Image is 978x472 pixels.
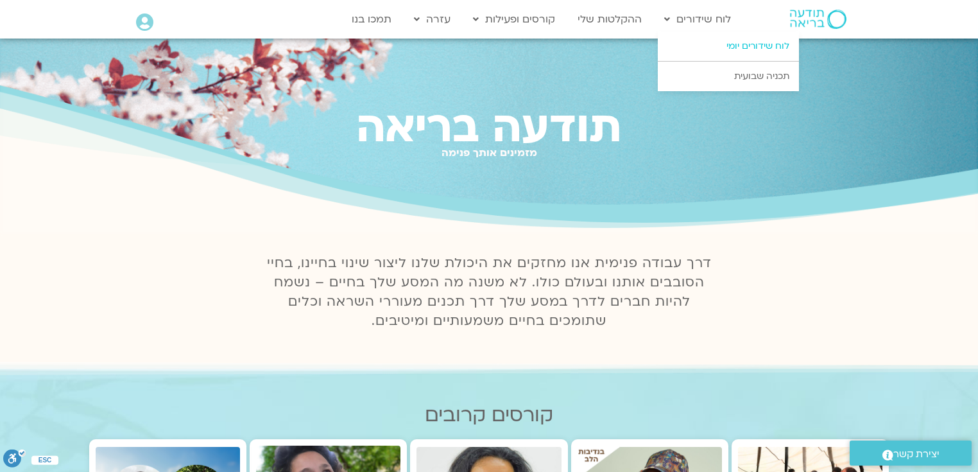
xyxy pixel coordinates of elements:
a: תמכו בנו [345,7,398,31]
a: יצירת קשר [850,441,972,466]
p: דרך עבודה פנימית אנו מחזקים את היכולת שלנו ליצור שינוי בחיינו, בחיי הסובבים אותנו ובעולם כולו. לא... [259,254,719,331]
img: תודעה בריאה [790,10,846,29]
a: תכניה שבועית [658,62,799,91]
h2: קורסים קרובים [89,404,889,426]
span: יצירת קשר [893,446,939,463]
a: לוח שידורים [658,7,737,31]
a: עזרה [407,7,457,31]
a: ההקלטות שלי [571,7,648,31]
a: לוח שידורים יומי [658,31,799,61]
a: קורסים ופעילות [467,7,562,31]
